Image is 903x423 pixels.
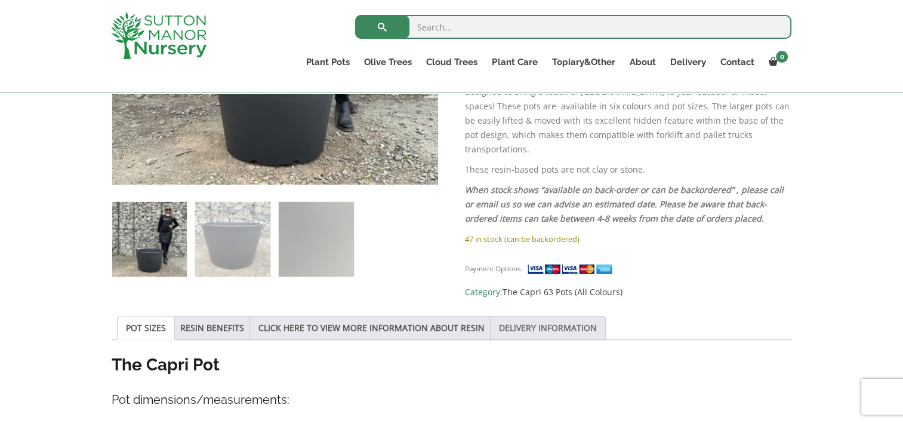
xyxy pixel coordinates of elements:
p: 47 in stock (can be backordered) [465,232,791,246]
img: The Capri Pot 63 Colour Charcoal [112,202,187,277]
a: About [622,54,662,70]
a: CLICK HERE TO VIEW MORE INFORMATION ABOUT RESIN [258,317,485,339]
strong: The Capri Pot [112,355,220,375]
a: Contact [713,54,761,70]
a: DELIVERY INFORMATION [499,317,597,339]
input: Search... [355,15,791,39]
a: Olive Trees [357,54,419,70]
a: RESIN BENEFITS [180,317,244,339]
p: These resin-based pots are not clay or stone. [465,163,791,177]
em: When stock shows “available on back-order or can be backordered” , please call or email us so we ... [465,184,784,224]
h4: Pot dimensions/measurements: [112,391,792,409]
a: 0 [761,54,791,70]
a: Plant Care [485,54,544,70]
a: Plant Pots [299,54,357,70]
span: Category: [465,285,791,299]
a: Delivery [662,54,713,70]
img: logo [111,12,207,59]
a: POT SIZES [126,317,166,339]
img: The Capri Pot 63 Colour Charcoal - Image 3 [279,202,353,277]
span: 0 [776,51,788,63]
a: The Capri 63 Pots (All Colours) [503,286,622,298]
p: The Capri range offers a unique and contemporary style which has been designed to bring a touch o... [465,70,791,157]
a: Topiary&Other [544,54,622,70]
small: Payment Options: [465,264,523,273]
img: payment supported [527,263,617,275]
img: The Capri Pot 63 Colour Charcoal - Image 2 [195,202,270,277]
a: Cloud Trees [419,54,485,70]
